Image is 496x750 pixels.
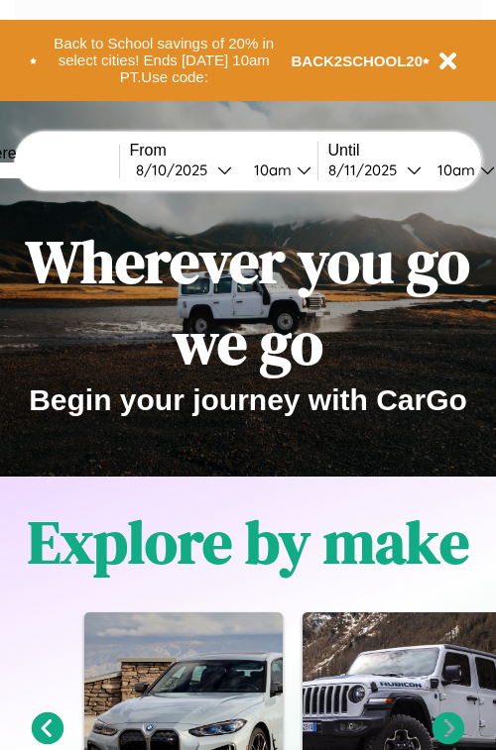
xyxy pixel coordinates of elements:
div: 10am [244,161,297,179]
label: From [130,142,317,160]
button: 8/10/2025 [130,160,238,180]
h1: Explore by make [28,501,469,583]
button: 10am [238,160,317,180]
div: 10am [428,161,480,179]
b: BACK2SCHOOL20 [292,53,424,69]
div: 8 / 10 / 2025 [136,161,217,179]
button: Back to School savings of 20% in select cities! Ends [DATE] 10am PT.Use code: [37,30,292,91]
div: 8 / 11 / 2025 [328,161,407,179]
